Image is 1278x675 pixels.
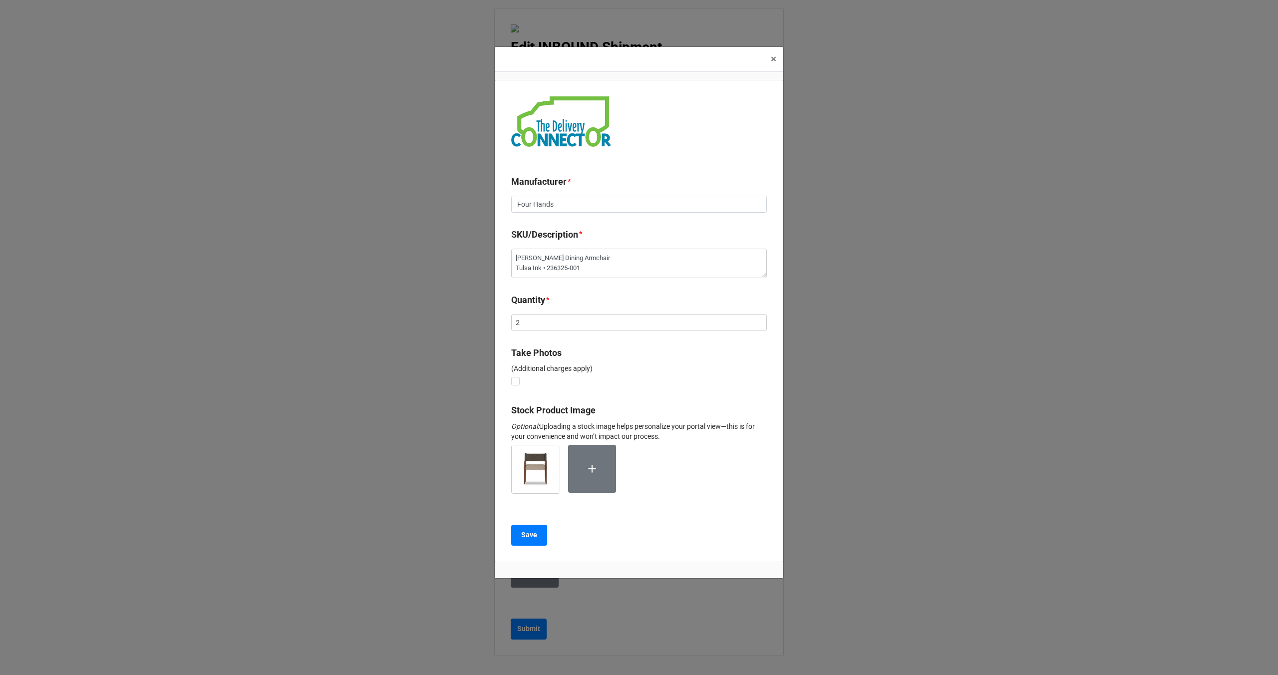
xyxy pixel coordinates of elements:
label: Quantity [511,293,545,307]
p: (Additional charges apply) [511,363,767,373]
em: Optional: [511,422,539,430]
label: Manufacturer [511,175,567,189]
label: SKU/Description [511,228,578,242]
label: Take Photos [511,346,562,360]
button: Save [511,525,547,546]
label: Stock Product Image [511,403,596,417]
img: AXST3cTXY+adAAAAAElFTkSuQmCC [511,96,611,147]
b: Save [521,530,537,540]
textarea: [PERSON_NAME] Dining Armchair Tulsa Ink • 236325-001 [511,249,767,278]
img: gZg7nwcj8o9tVpSiAUNWa7QOyd-5DdvmY6AJsg5IHCM [512,445,560,493]
span: × [771,53,776,65]
div: image.png [511,445,568,502]
p: Uploading a stock image helps personalize your portal view—this is for your convenience and won’t... [511,421,767,441]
